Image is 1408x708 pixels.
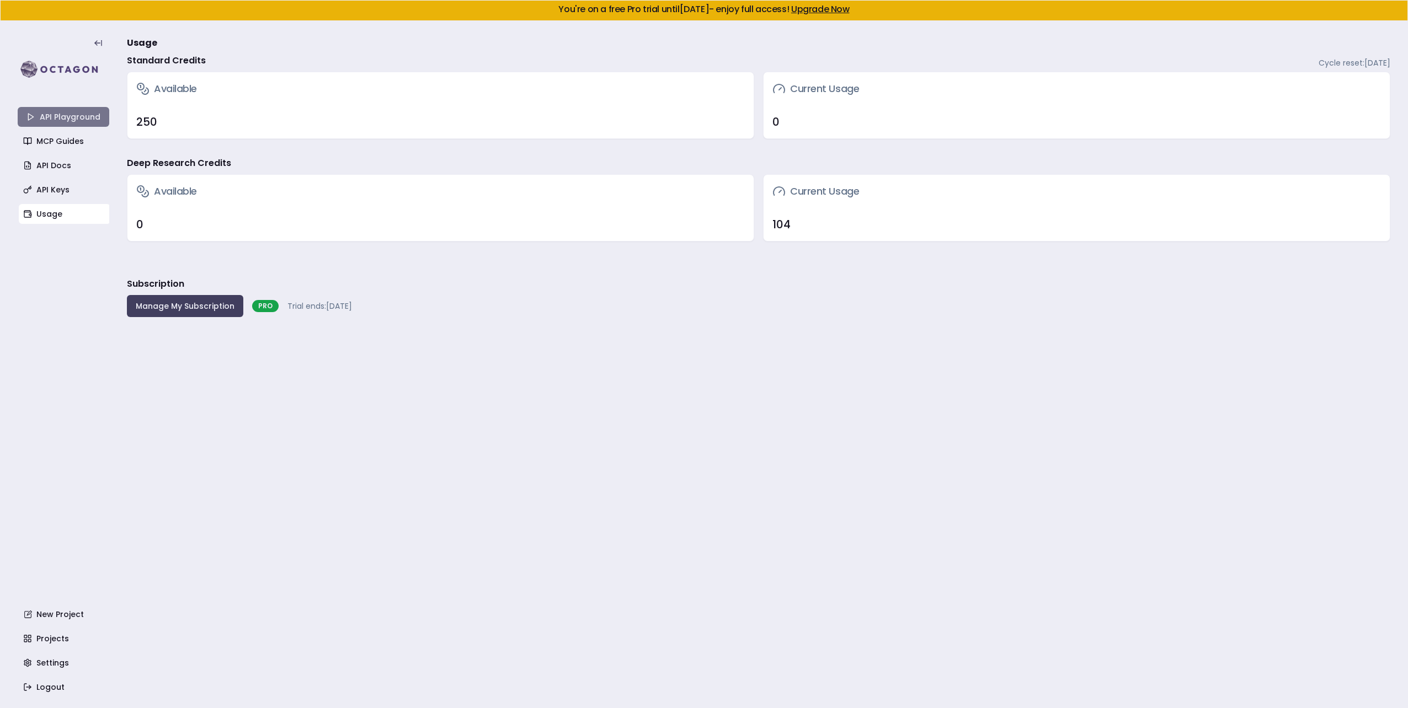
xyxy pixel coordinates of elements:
a: API Docs [19,155,110,175]
button: Manage My Subscription [127,295,243,317]
span: Trial ends: [DATE] [287,301,352,312]
a: Logout [19,677,110,697]
a: API Keys [19,180,110,200]
h3: Current Usage [772,184,859,199]
a: MCP Guides [19,131,110,151]
div: 250 [136,114,745,130]
h3: Available [136,81,197,96]
a: Settings [19,653,110,673]
img: logo-rect-yK7x_WSZ.svg [18,58,109,81]
a: Usage [19,204,110,224]
div: 104 [772,217,1381,232]
a: Projects [19,629,110,648]
h5: You're on a free Pro trial until [DATE] - enjoy full access! [9,5,1399,14]
span: Usage [127,36,157,50]
a: API Playground [18,107,109,127]
h4: Deep Research Credits [127,157,231,170]
a: Upgrade Now [791,3,850,15]
h3: Subscription [127,277,184,291]
a: New Project [19,604,110,624]
h4: Standard Credits [127,54,206,67]
h3: Current Usage [772,81,859,96]
div: PRO [252,300,279,312]
div: 0 [136,217,745,232]
h3: Available [136,184,197,199]
div: 0 [772,114,1381,130]
span: Cycle reset: [DATE] [1319,57,1390,68]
